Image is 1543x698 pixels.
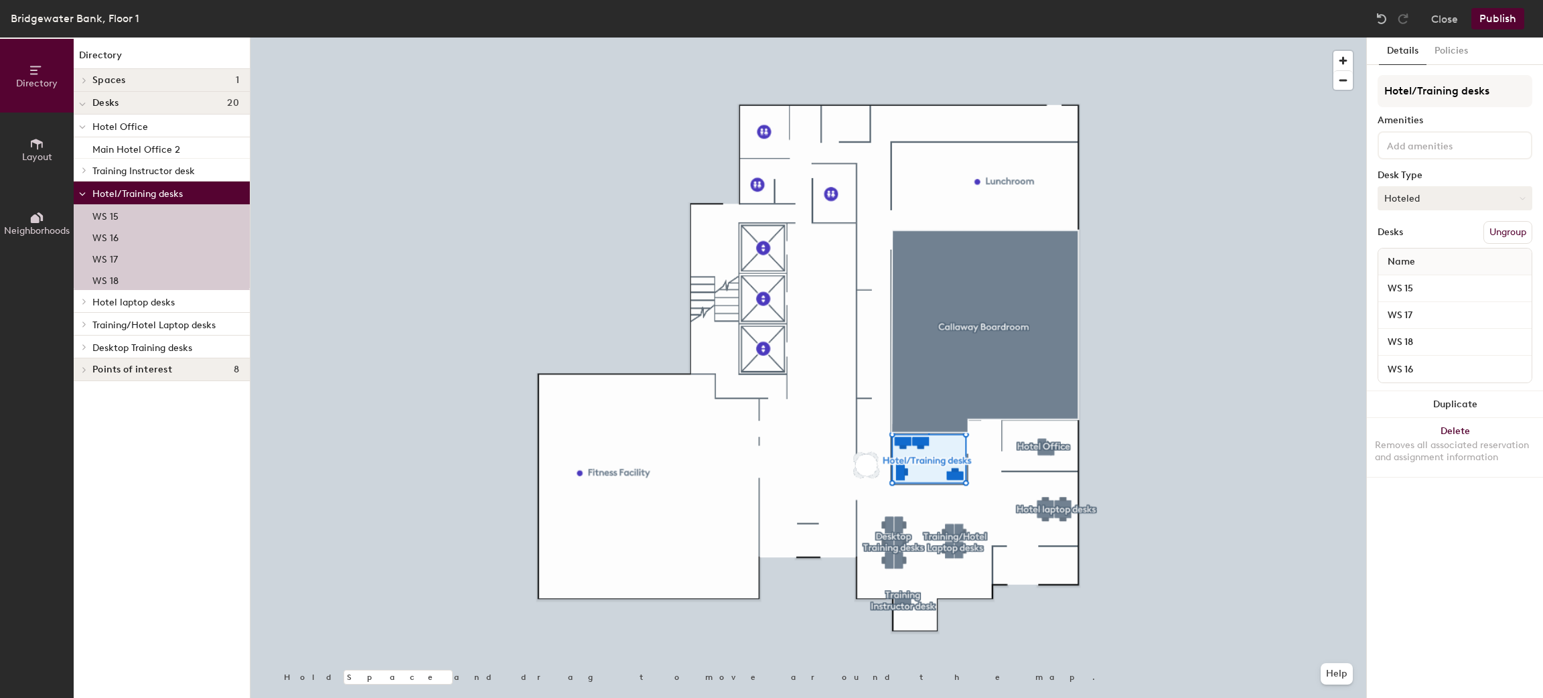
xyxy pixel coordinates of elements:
[227,98,239,109] span: 20
[1381,279,1529,298] input: Unnamed desk
[1375,439,1535,464] div: Removes all associated reservation and assignment information
[1431,8,1458,29] button: Close
[1378,115,1532,126] div: Amenities
[92,271,119,287] p: WS 18
[1375,12,1388,25] img: Undo
[1396,12,1410,25] img: Redo
[234,364,239,375] span: 8
[74,48,250,69] h1: Directory
[1379,38,1426,65] button: Details
[92,121,148,133] span: Hotel Office
[92,207,119,222] p: WS 15
[92,165,195,177] span: Training Instructor desk
[92,250,118,265] p: WS 17
[92,98,119,109] span: Desks
[1381,250,1422,274] span: Name
[1378,170,1532,181] div: Desk Type
[92,140,180,155] p: Main Hotel Office 2
[92,342,192,354] span: Desktop Training desks
[92,188,183,200] span: Hotel/Training desks
[1378,186,1532,210] button: Hoteled
[1426,38,1476,65] button: Policies
[22,151,52,163] span: Layout
[1378,227,1403,238] div: Desks
[1471,8,1524,29] button: Publish
[92,364,172,375] span: Points of interest
[92,320,216,331] span: Training/Hotel Laptop desks
[4,225,70,236] span: Neighborhoods
[11,10,139,27] div: Bridgewater Bank, Floor 1
[1381,360,1529,378] input: Unnamed desk
[16,78,58,89] span: Directory
[92,297,175,308] span: Hotel laptop desks
[1381,333,1529,352] input: Unnamed desk
[1384,137,1505,153] input: Add amenities
[92,228,119,244] p: WS 16
[236,75,239,86] span: 1
[1367,418,1543,477] button: DeleteRemoves all associated reservation and assignment information
[1321,663,1353,685] button: Help
[92,75,126,86] span: Spaces
[1367,391,1543,418] button: Duplicate
[1381,306,1529,325] input: Unnamed desk
[1483,221,1532,244] button: Ungroup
